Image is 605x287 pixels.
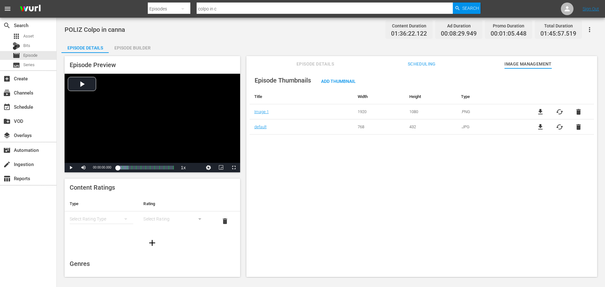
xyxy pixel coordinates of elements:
[405,89,456,104] th: Height
[3,161,11,168] span: Ingestion
[4,5,11,13] span: menu
[462,3,479,14] span: Search
[583,6,599,11] a: Sign Out
[255,77,311,84] span: Episode Thumbnails
[3,118,11,125] span: VOD
[13,52,20,59] span: Episode
[405,119,456,135] td: 432
[61,40,109,55] div: Episode Details
[3,175,11,182] span: Reports
[217,214,233,229] button: delete
[254,124,267,129] a: default
[70,260,90,267] span: Genres
[353,119,405,135] td: 768
[3,146,11,154] span: Automation
[13,61,20,69] span: Series
[3,89,11,97] span: Channels
[3,75,11,83] span: Create
[221,217,229,225] span: delete
[65,196,240,231] table: simple table
[65,163,77,172] button: Play
[405,104,456,119] td: 1080
[3,132,11,139] span: Overlays
[61,40,109,53] button: Episode Details
[537,108,544,116] a: file_download
[453,3,481,14] button: Search
[456,119,525,135] td: .JPG
[540,21,576,30] div: Total Duration
[292,60,339,68] span: Episode Details
[3,22,11,29] span: Search
[65,74,240,172] div: Video Player
[398,60,445,68] span: Scheduling
[3,103,11,111] span: Schedule
[202,163,215,172] button: Jump To Time
[215,163,228,172] button: Picture-in-Picture
[23,52,37,59] span: Episode
[228,163,240,172] button: Fullscreen
[556,123,563,131] button: cached
[575,108,582,116] button: delete
[118,166,174,169] div: Progress Bar
[575,123,582,131] button: delete
[537,123,544,131] a: file_download
[23,43,30,49] span: Bits
[441,21,477,30] div: Ad Duration
[250,89,353,104] th: Title
[70,61,116,69] span: Episode Preview
[316,79,361,84] span: Add Thumbnail
[15,2,45,16] img: ans4CAIJ8jUAAAAAAAAAAAAAAAAAAAAAAAAgQb4GAAAAAAAAAAAAAAAAAAAAAAAAJMjXAAAAAAAAAAAAAAAAAAAAAAAAgAT5G...
[138,196,212,211] th: Rating
[391,30,427,37] span: 01:36:22.122
[316,75,361,87] button: Add Thumbnail
[491,30,527,37] span: 00:01:05.448
[65,26,125,33] span: POLIZ Colpo in canna
[491,21,527,30] div: Promo Duration
[353,89,405,104] th: Width
[13,42,20,50] div: Bits
[77,163,90,172] button: Mute
[23,62,35,68] span: Series
[254,109,269,114] a: Image 1
[65,196,138,211] th: Type
[70,184,115,191] span: Content Ratings
[456,89,525,104] th: Type
[504,60,552,68] span: Image Management
[109,40,156,53] button: Episode Builder
[456,104,525,119] td: .PNG
[391,21,427,30] div: Content Duration
[13,32,20,40] span: Asset
[556,108,563,116] button: cached
[177,163,190,172] button: Playback Rate
[441,30,477,37] span: 00:08:29.949
[540,30,576,37] span: 01:45:57.519
[353,104,405,119] td: 1920
[23,33,34,39] span: Asset
[109,40,156,55] div: Episode Builder
[93,166,111,169] span: 00:00:00.000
